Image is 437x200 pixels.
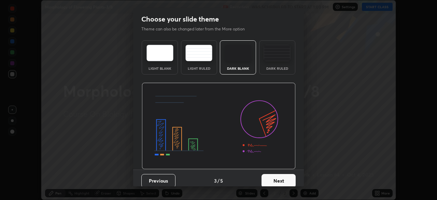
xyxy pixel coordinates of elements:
img: darkThemeBanner.d06ce4a2.svg [142,83,296,170]
div: Light Ruled [185,67,213,70]
div: Dark Ruled [264,67,291,70]
img: darkRuledTheme.de295e13.svg [264,45,291,61]
button: Previous [141,174,175,188]
p: Theme can also be changed later from the More option [141,26,252,32]
img: darkTheme.f0cc69e5.svg [225,45,252,61]
h4: 3 [214,177,217,184]
div: Light Blank [146,67,173,70]
button: Next [262,174,296,188]
img: lightRuledTheme.5fabf969.svg [185,45,212,61]
img: lightTheme.e5ed3b09.svg [146,45,173,61]
h4: 5 [220,177,223,184]
div: Dark Blank [224,67,252,70]
h2: Choose your slide theme [141,15,219,24]
h4: / [217,177,220,184]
